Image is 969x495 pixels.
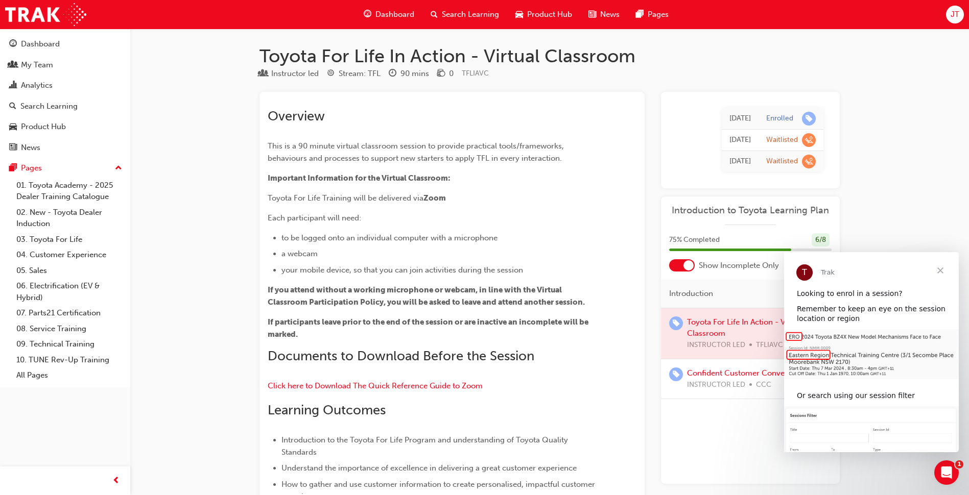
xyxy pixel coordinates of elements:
span: news-icon [9,143,17,153]
span: Understand the importance of excellence in delivering a great customer experience [281,463,577,473]
a: Search Learning [4,97,126,116]
span: learningResourceType_INSTRUCTOR_LED-icon [259,69,267,79]
span: a webcam [281,249,318,258]
span: Important Information for the Virtual Classroom: [268,174,451,183]
span: Show Incomplete Only [699,260,779,271]
iframe: Intercom live chat message [784,252,959,452]
a: Product Hub [4,117,126,136]
a: News [4,138,126,157]
span: 75 % Completed [669,234,720,246]
a: 06. Electrification (EV & Hybrid) [12,278,126,305]
span: Search Learning [442,9,499,20]
a: news-iconNews [580,4,628,25]
div: 0 [449,68,454,80]
div: Stream [327,67,381,80]
button: DashboardMy TeamAnalyticsSearch LearningProduct HubNews [4,33,126,159]
div: Thu Sep 11 2025 08:39:50 GMT+1000 (Australian Eastern Standard Time) [729,156,751,167]
span: learningRecordVerb_ENROLL-icon [669,316,683,330]
div: Search Learning [20,101,78,112]
div: 6 / 8 [812,233,830,247]
span: people-icon [9,61,17,70]
span: car-icon [9,122,17,132]
span: to be logged onto an individual computer with a microphone [281,233,498,242]
div: 90 mins [400,68,429,80]
span: Overview [268,108,325,124]
button: Pages [4,159,126,178]
a: 09. Technical Training [12,336,126,352]
a: 02. New - Toyota Dealer Induction [12,205,126,232]
span: Toyota For Life Training will be delivered via [268,193,423,203]
div: Enrolled [766,114,793,123]
a: 03. Toyota For Life [12,232,126,247]
a: 08. Service Training [12,321,126,337]
div: Instructor led [271,68,319,80]
span: This is a 90 minute virtual classroom session to provide practical tools/frameworks, behaviours a... [268,141,566,163]
span: News [600,9,620,20]
div: Analytics [21,80,53,91]
span: news-icon [588,8,596,21]
div: Stream: TFL [339,68,381,80]
a: Confident Customer Conversations [687,368,813,378]
span: INSTRUCTOR LED [687,379,745,391]
button: JT [946,6,964,23]
span: clock-icon [389,69,396,79]
a: Introduction to Toyota Learning Plan [669,205,832,216]
span: Each participant will need: [268,213,361,222]
span: Learning Outcomes [268,402,386,418]
span: learningRecordVerb_WAITLIST-icon [802,155,816,168]
span: Dashboard [375,9,414,20]
span: JT [951,9,959,20]
span: learningRecordVerb_ENROLL-icon [669,367,683,381]
span: prev-icon [112,475,120,487]
div: Type [259,67,319,80]
span: target-icon [327,69,335,79]
a: guage-iconDashboard [356,4,422,25]
a: My Team [4,56,126,75]
span: 1 [955,460,963,468]
a: pages-iconPages [628,4,677,25]
span: CCC [756,379,771,391]
span: Learning resource code [462,69,489,78]
span: learningRecordVerb_ENROLL-icon [802,112,816,126]
a: 07. Parts21 Certification [12,305,126,321]
span: Click here to Download The Quick Reference Guide to Zoom [268,381,483,390]
h1: Toyota For Life In Action - Virtual Classroom [259,45,840,67]
span: pages-icon [9,164,17,173]
span: If participants leave prior to the end of the session or are inactive an incomplete will be marked. [268,317,590,339]
span: your mobile device, so that you can join activities during the session [281,265,523,275]
span: search-icon [431,8,438,21]
div: My Team [21,59,53,71]
span: car-icon [515,8,523,21]
a: Dashboard [4,35,126,54]
span: guage-icon [9,40,17,49]
span: search-icon [9,102,16,111]
a: 10. TUNE Rev-Up Training [12,352,126,368]
div: Product Hub [21,121,66,133]
iframe: Intercom live chat [934,460,959,485]
div: Thu Sep 11 2025 08:40:07 GMT+1000 (Australian Eastern Standard Time) [729,134,751,146]
span: Documents to Download Before the Session [268,348,534,364]
a: 05. Sales [12,263,126,279]
div: Duration [389,67,429,80]
span: Product Hub [527,9,572,20]
a: All Pages [12,367,126,383]
img: Trak [5,3,86,26]
a: 01. Toyota Academy - 2025 Dealer Training Catalogue [12,178,126,205]
a: 04. Customer Experience [12,247,126,263]
span: Introduction to the Toyota For Life Program and understanding of Toyota Quality Standards [281,435,570,457]
span: money-icon [437,69,445,79]
span: Pages [648,9,669,20]
span: chart-icon [9,81,17,90]
div: Price [437,67,454,80]
span: guage-icon [364,8,371,21]
span: Introduction [669,288,713,300]
span: If you attend without a working microphone or webcam, in line with the Virtual Classroom Particip... [268,285,585,307]
span: Zoom [423,193,446,203]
